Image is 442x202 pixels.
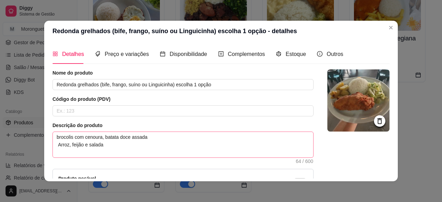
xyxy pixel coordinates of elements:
[327,51,343,57] span: Outros
[58,176,96,181] label: Produto pesável
[170,51,207,57] span: Disponibilidade
[52,69,314,76] article: Nome do produto
[317,51,323,57] span: info-circle
[105,51,149,57] span: Preço e variações
[53,132,313,157] textarea: brocolis com cenoura, batata doce assada Arroz, feijão e salada
[286,51,306,57] span: Estoque
[52,105,314,116] input: Ex.: 123
[52,51,58,57] span: appstore
[327,69,390,132] img: logo da loja
[218,51,224,57] span: plus-square
[62,51,84,57] span: Detalhes
[385,22,396,33] button: Close
[52,79,314,90] input: Ex.: Hamburguer de costela
[52,96,314,103] article: Código do produto (PDV)
[160,51,165,57] span: calendar
[44,21,398,41] header: Redonda grelhados (bife, frango, suíno ou Linguicinha) escolha 1 opção - detalhes
[276,51,281,57] span: code-sandbox
[95,51,100,57] span: tags
[228,51,265,57] span: Complementos
[52,122,314,129] article: Descrição do produto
